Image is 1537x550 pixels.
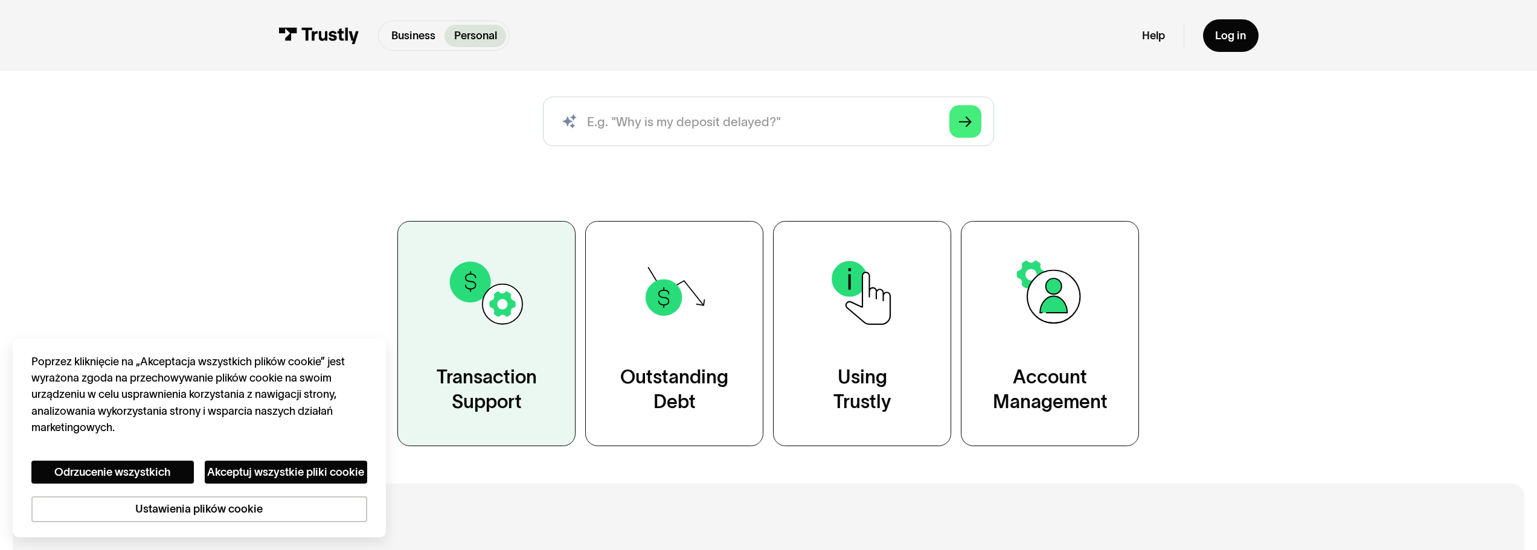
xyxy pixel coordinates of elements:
[620,365,728,414] div: Outstanding Debt
[833,365,891,414] div: Using Trustly
[585,221,763,446] a: OutstandingDebt
[31,354,367,522] div: prywatność
[454,28,497,44] p: Personal
[31,354,367,435] div: Poprzez kliknięcie na „Akceptacja wszystkich plików cookie” jest wyrażona zgoda na przechowywanie...
[205,461,367,484] button: Akceptuj wszystkie pliki cookie
[543,97,994,146] input: search
[31,496,367,522] button: Ustawienia plików cookie
[437,365,537,414] div: Transaction Support
[382,25,444,47] a: Business
[773,221,951,446] a: UsingTrustly
[31,461,194,484] button: Odrzucenie wszystkich
[1215,29,1246,43] div: Log in
[278,27,359,44] img: Trustly Logo
[961,221,1139,446] a: AccountManagement
[444,25,506,47] a: Personal
[543,97,994,146] form: Search
[13,339,386,538] div: Cookie banner
[1203,19,1259,52] a: Log in
[391,28,435,44] p: Business
[993,365,1108,414] div: Account Management
[1142,29,1165,43] a: Help
[397,221,576,446] a: TransactionSupport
